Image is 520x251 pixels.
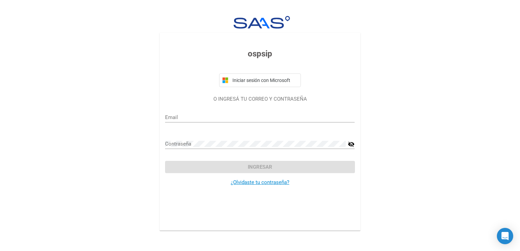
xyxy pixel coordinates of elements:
[219,73,301,87] button: Iniciar sesión con Microsoft
[165,161,355,173] button: Ingresar
[348,140,355,148] mat-icon: visibility_off
[231,179,289,185] a: ¿Olvidaste tu contraseña?
[165,95,355,103] p: O INGRESÁ TU CORREO Y CONTRASEÑA
[231,78,298,83] span: Iniciar sesión con Microsoft
[165,48,355,60] h3: ospsip
[248,164,272,170] span: Ingresar
[497,228,513,244] div: Open Intercom Messenger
